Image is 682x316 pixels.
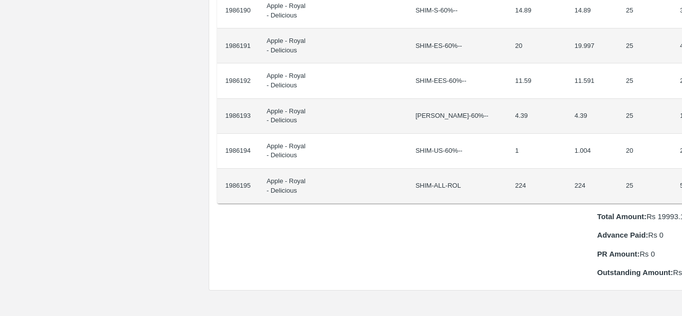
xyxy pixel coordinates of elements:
[259,169,317,204] td: Apple - Royal - Delicious
[567,169,618,204] td: 224
[259,63,317,98] td: Apple - Royal - Delicious
[507,134,567,169] td: 1
[597,231,648,239] b: Advance Paid:
[567,134,618,169] td: 1.004
[407,169,507,204] td: SHIM-ALL-ROL
[217,63,259,98] td: 1986192
[407,99,507,134] td: [PERSON_NAME]-60%--
[618,99,672,134] td: 25
[597,269,673,277] b: Outstanding Amount:
[259,134,317,169] td: Apple - Royal - Delicious
[597,250,640,258] b: PR Amount:
[597,213,647,221] b: Total Amount:
[217,134,259,169] td: 1986194
[618,28,672,63] td: 25
[217,99,259,134] td: 1986193
[567,99,618,134] td: 4.39
[259,99,317,134] td: Apple - Royal - Delicious
[217,169,259,204] td: 1986195
[217,28,259,63] td: 1986191
[567,28,618,63] td: 19.997
[618,63,672,98] td: 25
[618,134,672,169] td: 20
[407,28,507,63] td: SHIM-ES-60%--
[407,63,507,98] td: SHIM-EES-60%--
[407,134,507,169] td: SHIM-US-60%--
[507,63,567,98] td: 11.59
[259,28,317,63] td: Apple - Royal - Delicious
[618,169,672,204] td: 25
[567,63,618,98] td: 11.591
[507,99,567,134] td: 4.39
[507,28,567,63] td: 20
[507,169,567,204] td: 224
